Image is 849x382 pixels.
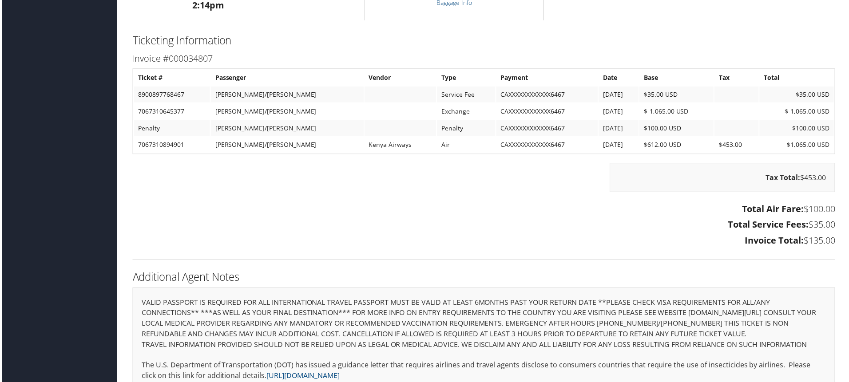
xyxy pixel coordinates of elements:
[496,87,599,103] td: CAXXXXXXXXXXXX6467
[140,341,828,352] p: TRAVEL INFORMATION PROVIDED SHOULD NOT BE RELIED UPON AS LEGAL OR MEDICAL ADVICE. WE DISCLAIM ANY...
[131,271,837,286] h2: Additional Agent Notes
[599,70,639,86] th: Date
[640,70,715,86] th: Base
[599,121,639,137] td: [DATE]
[640,138,715,154] td: $612.00 USD
[132,121,209,137] td: Penalty
[611,164,837,193] div: $453.00
[437,121,496,137] td: Penalty
[746,236,805,248] strong: Invoice Total:
[640,104,715,120] td: $-1,065.00 USD
[716,138,760,154] td: $453.00
[496,70,599,86] th: Payment
[131,236,837,248] h3: $135.00
[761,104,836,120] td: $-1,065.00 USD
[210,70,363,86] th: Passenger
[437,70,496,86] th: Type
[761,121,836,137] td: $100.00 USD
[210,138,363,154] td: [PERSON_NAME]/[PERSON_NAME]
[364,70,436,86] th: Vendor
[210,121,363,137] td: [PERSON_NAME]/[PERSON_NAME]
[729,220,810,232] strong: Total Service Fees:
[496,121,599,137] td: CAXXXXXXXXXXXX6467
[131,33,837,48] h2: Ticketing Information
[761,70,836,86] th: Total
[132,104,209,120] td: 7067310645377
[599,87,639,103] td: [DATE]
[743,204,805,216] strong: Total Air Fare:
[599,104,639,120] td: [DATE]
[437,138,496,154] td: Air
[599,138,639,154] td: [DATE]
[131,220,837,232] h3: $35.00
[132,138,209,154] td: 7067310894901
[131,204,837,216] h3: $100.00
[437,104,496,120] td: Exchange
[210,104,363,120] td: [PERSON_NAME]/[PERSON_NAME]
[266,372,339,382] a: [URL][DOMAIN_NAME]
[716,70,760,86] th: Tax
[640,121,715,137] td: $100.00 USD
[761,138,836,154] td: $1,065.00 USD
[132,87,209,103] td: 8900897768467
[364,138,436,154] td: Kenya Airways
[496,138,599,154] td: CAXXXXXXXXXXXX6467
[761,87,836,103] td: $35.00 USD
[496,104,599,120] td: CAXXXXXXXXXXXX6467
[640,87,715,103] td: $35.00 USD
[132,70,209,86] th: Ticket #
[767,173,802,183] strong: Tax Total:
[437,87,496,103] td: Service Fee
[131,53,837,65] h3: Invoice #000034807
[210,87,363,103] td: [PERSON_NAME]/[PERSON_NAME]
